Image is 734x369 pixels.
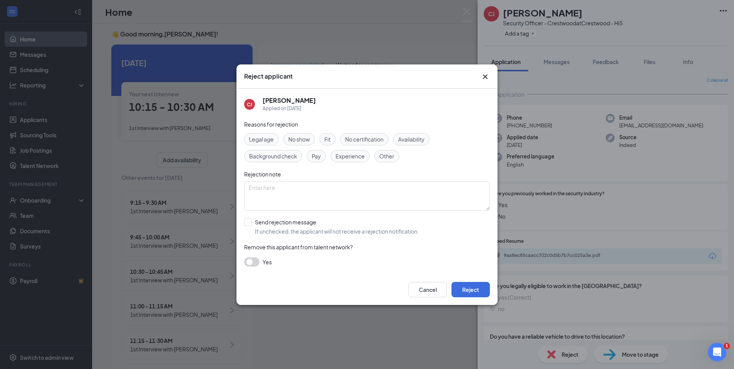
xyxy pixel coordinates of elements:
span: Background check [249,152,297,160]
span: Fit [324,135,331,143]
span: Reasons for rejection [244,121,298,128]
span: Remove this applicant from talent network? [244,244,353,250]
span: Rejection note [244,171,281,178]
span: No certification [345,135,384,143]
span: Availability [398,135,425,143]
button: Close [481,72,490,81]
span: 1 [724,343,730,349]
svg: Cross [481,72,490,81]
span: Yes [263,257,272,267]
h3: Reject applicant [244,72,293,81]
button: Reject [451,282,490,297]
iframe: Intercom live chat [708,343,726,361]
span: Other [379,152,394,160]
button: Cancel [408,282,447,297]
span: Legal age [249,135,274,143]
h5: [PERSON_NAME] [263,96,316,105]
span: Experience [336,152,365,160]
div: Applied on [DATE] [263,105,316,112]
span: Pay [312,152,321,160]
span: No show [288,135,310,143]
div: CJ [247,101,252,107]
